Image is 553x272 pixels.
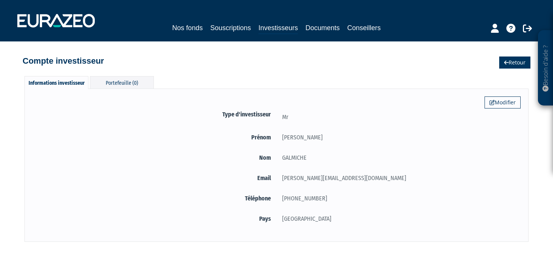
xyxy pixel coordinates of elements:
[276,112,521,122] div: Mr
[485,96,521,108] a: Modifier
[276,194,521,203] div: [PHONE_NUMBER]
[32,153,276,162] label: Nom
[90,76,154,89] div: Portefeuille (0)
[32,133,276,142] label: Prénom
[32,173,276,183] label: Email
[276,133,521,142] div: [PERSON_NAME]
[499,57,530,69] a: Retour
[541,34,550,102] p: Besoin d'aide ?
[276,153,521,162] div: GALMICHE
[172,23,203,33] a: Nos fonds
[258,23,298,34] a: Investisseurs
[32,110,276,119] label: Type d'investisseur
[23,57,104,66] h4: Compte investisseur
[305,23,340,33] a: Documents
[347,23,381,33] a: Conseillers
[210,23,251,33] a: Souscriptions
[24,76,88,89] div: Informations investisseur
[32,214,276,223] label: Pays
[276,173,521,183] div: [PERSON_NAME][EMAIL_ADDRESS][DOMAIN_NAME]
[32,194,276,203] label: Téléphone
[17,14,95,28] img: 1732889491-logotype_eurazeo_blanc_rvb.png
[276,214,521,223] div: [GEOGRAPHIC_DATA]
